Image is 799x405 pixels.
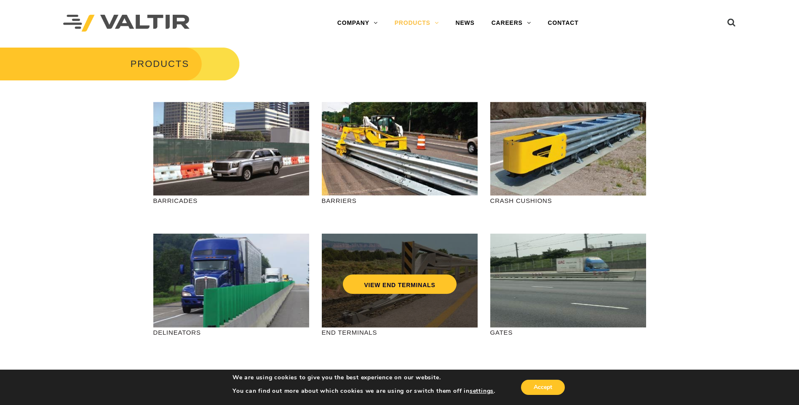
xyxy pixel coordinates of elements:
p: You can find out more about which cookies we are using or switch them off in . [232,387,495,395]
img: Valtir [63,15,190,32]
a: VIEW END TERMINALS [343,274,456,294]
p: BARRIERS [322,196,478,205]
a: NEWS [447,15,483,32]
p: CRASH CUSHIONS [490,196,646,205]
p: DELINEATORS [153,328,309,337]
a: CAREERS [483,15,540,32]
p: GATES [490,328,646,337]
p: We are using cookies to give you the best experience on our website. [232,374,495,381]
button: settings [470,387,494,395]
p: END TERMINALS [322,328,478,337]
p: BARRICADES [153,196,309,205]
a: PRODUCTS [386,15,447,32]
a: CONTACT [540,15,587,32]
button: Accept [521,380,565,395]
a: COMPANY [329,15,386,32]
